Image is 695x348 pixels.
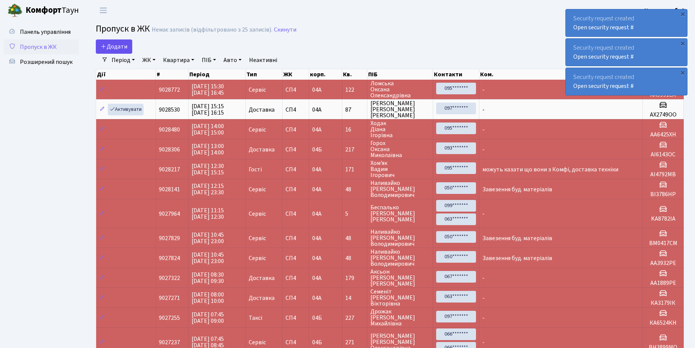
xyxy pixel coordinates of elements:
span: 9027824 [159,254,180,262]
div: Немає записів (відфільтровано з 25 записів). [152,26,272,33]
th: ЖК [283,69,309,80]
a: Додати [96,39,132,54]
a: ПІБ [199,54,219,67]
span: Завезення буд. матеріалів [482,254,552,262]
h5: КА3179ІК [646,300,680,307]
span: 9027271 [159,294,180,302]
span: Пропуск в ЖК [20,43,57,51]
span: СП4 [286,255,306,261]
a: Скинути [274,26,296,33]
span: Сервіс [249,235,266,241]
span: СП4 [286,166,306,172]
div: Security request created [566,9,687,36]
span: 271 [345,339,364,345]
span: Пропуск в ЖК [96,22,150,35]
th: Контакти [433,69,479,80]
span: 9028530 [159,106,180,114]
span: 9027964 [159,210,180,218]
h5: КА6524КН [646,319,680,327]
span: - [482,145,485,154]
div: × [679,69,686,76]
span: СП4 [286,107,306,113]
span: СП4 [286,147,306,153]
div: Security request created [566,68,687,95]
span: Гості [249,166,262,172]
span: 9027322 [159,274,180,282]
span: 04А [312,234,322,242]
span: 48 [345,186,364,192]
span: [DATE] 07:45 [DATE] 09:00 [192,310,224,325]
h5: АІ6143ОС [646,151,680,158]
a: Період [109,54,138,67]
span: 04Б [312,314,322,322]
span: 16 [345,127,364,133]
span: [DATE] 11:15 [DATE] 12:30 [192,206,224,221]
a: Open security request # [573,23,634,32]
span: 04А [312,210,322,218]
a: Розширений пошук [4,54,79,70]
h5: ВІ3786НР [646,191,680,198]
span: Сервіс [249,127,266,133]
span: 9027255 [159,314,180,322]
div: × [679,39,686,47]
span: 87 [345,107,364,113]
a: ЖК [139,54,159,67]
span: 9028217 [159,165,180,174]
h5: АХ2749ОО [646,111,680,118]
span: 04Б [312,145,322,154]
a: Open security request # [573,82,634,90]
a: Активувати [108,104,144,115]
span: Розширений пошук [20,58,73,66]
span: Наливайко [PERSON_NAME] Володимирович [370,180,430,198]
div: Security request created [566,39,687,66]
span: 9028480 [159,126,180,134]
th: Період [189,69,246,80]
button: Переключити навігацію [94,4,113,17]
span: 48 [345,255,364,261]
span: Семеніт [PERSON_NAME] Вікторівна [370,289,430,307]
span: - [482,86,485,94]
span: [DATE] 12:30 [DATE] 15:15 [192,162,224,177]
span: 227 [345,315,364,321]
span: СП4 [286,127,306,133]
span: СП4 [286,295,306,301]
span: Завезення буд. матеріалів [482,234,552,242]
span: Беспалько [PERSON_NAME] [PERSON_NAME] [370,204,430,222]
span: [DATE] 13:00 [DATE] 14:00 [192,142,224,157]
h5: ВМ0417СМ [646,240,680,247]
span: 9027237 [159,338,180,346]
th: Дії [96,69,156,80]
a: Консьєрж б. 4. [644,6,686,15]
span: Аксьон [PERSON_NAME] [PERSON_NAME] [370,269,430,287]
span: Панель управління [20,28,71,36]
span: 04А [312,185,322,194]
th: Ком. [479,69,643,80]
span: Таун [26,4,79,17]
span: [PERSON_NAME] [PERSON_NAME] [PERSON_NAME] [370,100,430,118]
span: Сервіс [249,186,266,192]
span: 04А [312,294,322,302]
h5: АІ4792МВ [646,171,680,178]
span: Доставка [249,107,275,113]
span: 04А [312,86,322,94]
div: × [679,10,686,18]
span: [DATE] 12:15 [DATE] 23:30 [192,182,224,197]
span: - [482,294,485,302]
span: 48 [345,235,364,241]
span: Доставка [249,147,275,153]
a: Пропуск в ЖК [4,39,79,54]
span: 14 [345,295,364,301]
span: 5 [345,211,364,217]
span: 217 [345,147,364,153]
span: 04А [312,274,322,282]
span: СП4 [286,235,306,241]
span: Доставка [249,295,275,301]
span: СП4 [286,339,306,345]
span: СП4 [286,275,306,281]
span: Горох Оксана Миколаївна [370,140,430,158]
span: [DATE] 10:45 [DATE] 23:00 [192,231,224,245]
span: СП4 [286,87,306,93]
a: Авто [221,54,245,67]
a: Квартира [160,54,197,67]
